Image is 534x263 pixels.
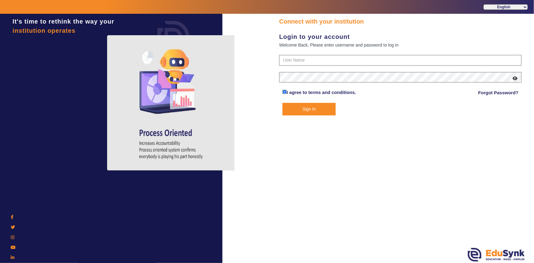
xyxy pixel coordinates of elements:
div: Connect with your institution [279,17,522,26]
img: login4.png [107,35,236,171]
img: login.png [151,14,196,60]
img: edusynk.png [468,248,525,261]
div: Login to your account [279,32,522,41]
a: Forgot Password? [478,89,519,96]
a: I agree to terms and conditions. [287,90,356,95]
span: It's time to rethink the way your [13,18,114,25]
div: Welcome Back, Please enter username and password to log in [279,41,522,49]
input: User Name [279,55,522,66]
span: institution operates [13,27,76,34]
button: Sign In [282,103,336,115]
